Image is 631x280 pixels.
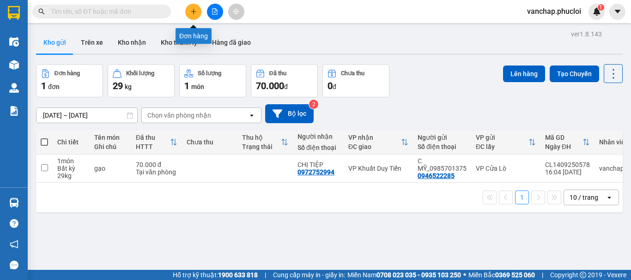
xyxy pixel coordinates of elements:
[191,83,204,90] span: món
[348,165,408,172] div: VP Khuất Duy Tiến
[495,271,535,279] strong: 0369 525 060
[348,134,401,141] div: VP nhận
[136,161,177,168] div: 70.000 đ
[540,130,595,155] th: Toggle SortBy
[609,4,625,20] button: caret-down
[242,134,281,141] div: Thu hộ
[48,83,60,90] span: đơn
[309,100,318,109] sup: 2
[147,111,211,120] div: Chọn văn phòng nhận
[10,240,18,249] span: notification
[550,66,599,82] button: Tạo Chuyến
[545,134,582,141] div: Mã GD
[503,66,545,82] button: Lên hàng
[418,134,467,141] div: Người gửi
[218,271,258,279] strong: 1900 633 818
[348,143,401,150] div: ĐC giao
[131,130,182,155] th: Toggle SortBy
[265,104,314,123] button: Bộ lọc
[613,7,622,16] span: caret-down
[471,130,540,155] th: Toggle SortBy
[322,64,389,97] button: Chưa thu0đ
[9,60,19,70] img: warehouse-icon
[207,4,223,20] button: file-add
[9,106,19,116] img: solution-icon
[9,198,19,208] img: warehouse-icon
[228,4,244,20] button: aim
[580,272,586,278] span: copyright
[73,31,110,54] button: Trên xe
[57,138,85,146] div: Chi tiết
[94,143,127,150] div: Ghi chú
[542,270,543,280] span: |
[545,168,590,176] div: 16:04 [DATE]
[187,138,233,146] div: Chưa thu
[344,130,413,155] th: Toggle SortBy
[251,64,318,97] button: Đã thu70.000đ
[297,133,339,140] div: Người nhận
[9,83,19,93] img: warehouse-icon
[463,273,466,277] span: ⚪️
[57,157,85,165] div: 1 món
[242,143,281,150] div: Trạng thái
[297,144,339,151] div: Số điện thoại
[598,4,604,11] sup: 1
[476,165,536,172] div: VP Cửa Lò
[297,168,334,176] div: 0972752994
[198,70,221,77] div: Số lượng
[593,7,601,16] img: icon-new-feature
[113,80,123,91] span: 29
[376,271,461,279] strong: 0708 023 035 - 0935 103 250
[205,31,258,54] button: Hàng đã giao
[297,161,339,168] div: CHỊ TIỆP
[248,112,255,119] svg: open
[515,191,529,204] button: 1
[545,161,590,168] div: CL1409250578
[212,8,218,15] span: file-add
[8,6,20,20] img: logo-vxr
[418,143,467,150] div: Số điện thoại
[599,4,602,11] span: 1
[347,270,461,280] span: Miền Nam
[51,6,160,17] input: Tìm tên, số ĐT hoặc mã đơn
[10,219,18,228] span: question-circle
[233,8,239,15] span: aim
[94,165,127,172] div: gạo
[110,31,153,54] button: Kho nhận
[108,64,175,97] button: Khối lượng29kg
[520,6,589,17] span: vanchap.phucloi
[570,193,598,202] div: 10 / trang
[237,130,293,155] th: Toggle SortBy
[571,29,602,39] div: ver 1.8.143
[190,8,197,15] span: plus
[153,31,205,54] button: Kho thanh lý
[284,83,288,90] span: đ
[94,134,127,141] div: Tên món
[606,194,613,201] svg: open
[36,31,73,54] button: Kho gửi
[41,80,46,91] span: 1
[333,83,336,90] span: đ
[185,4,201,20] button: plus
[184,80,189,91] span: 1
[9,37,19,47] img: warehouse-icon
[476,134,528,141] div: VP gửi
[269,70,286,77] div: Đã thu
[55,70,80,77] div: Đơn hàng
[10,261,18,269] span: message
[36,108,137,123] input: Select a date range.
[179,64,246,97] button: Số lượng1món
[57,165,85,172] div: Bất kỳ
[273,270,345,280] span: Cung cấp máy in - giấy in:
[545,143,582,150] div: Ngày ĐH
[328,80,333,91] span: 0
[125,83,132,90] span: kg
[57,172,85,179] div: 29 kg
[173,270,258,280] span: Hỗ trợ kỹ thuật:
[418,172,455,179] div: 0946522285
[476,143,528,150] div: ĐC lấy
[136,143,170,150] div: HTTT
[468,270,535,280] span: Miền Bắc
[136,168,177,176] div: Tại văn phòng
[136,134,170,141] div: Đã thu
